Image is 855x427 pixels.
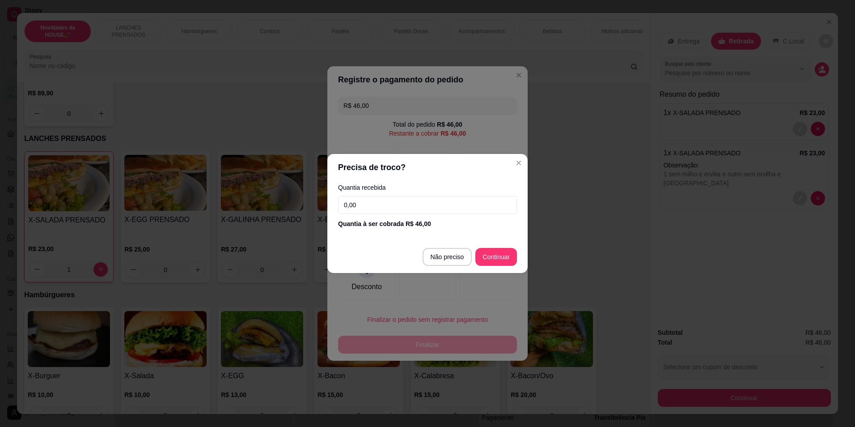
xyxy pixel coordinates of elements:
button: Close [512,156,526,170]
div: Quantia à ser cobrada R$ 46,00 [338,219,517,228]
label: Quantia recebida [338,184,517,191]
header: Precisa de troco? [327,154,528,181]
button: Continuar [475,248,517,266]
button: Não preciso [423,248,472,266]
